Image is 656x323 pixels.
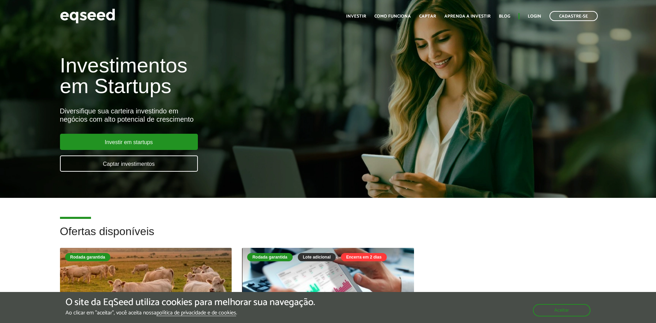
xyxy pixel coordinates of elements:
a: política de privacidade e de cookies [157,310,236,316]
a: Captar [419,14,436,19]
div: Diversifique sua carteira investindo em negócios com alto potencial de crescimento [60,107,378,123]
a: Cadastre-se [549,11,598,21]
div: Encerra em 2 dias [341,253,387,261]
a: Captar investimentos [60,155,198,172]
div: Rodada garantida [65,253,110,261]
h5: O site da EqSeed utiliza cookies para melhorar sua navegação. [65,297,315,308]
img: EqSeed [60,7,115,25]
a: Blog [499,14,510,19]
div: Lote adicional [298,253,336,261]
h2: Ofertas disponíveis [60,225,596,248]
a: Aprenda a investir [444,14,491,19]
button: Aceitar [533,304,591,316]
a: Login [528,14,541,19]
p: Ao clicar em "aceitar", você aceita nossa . [65,310,315,316]
div: Rodada garantida [247,253,292,261]
a: Investir [346,14,366,19]
a: Investir em startups [60,134,198,150]
a: Como funciona [374,14,411,19]
h1: Investimentos em Startups [60,55,378,97]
